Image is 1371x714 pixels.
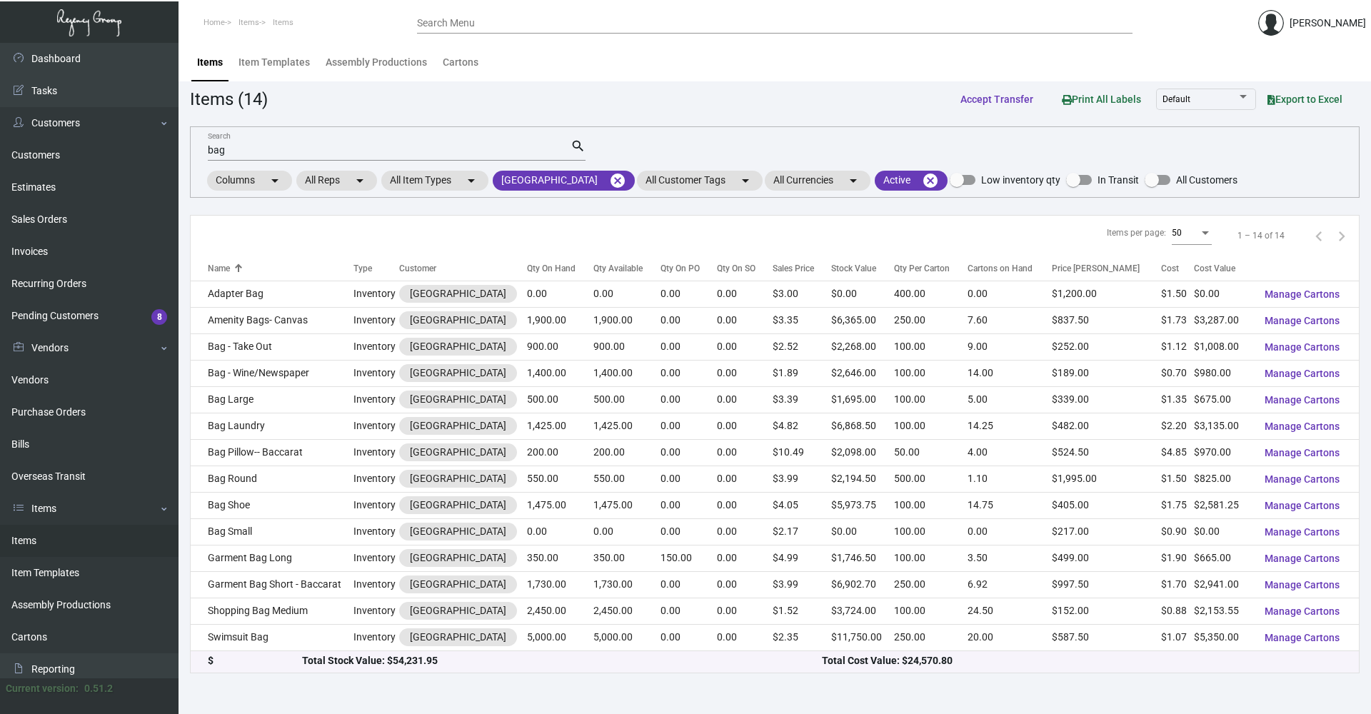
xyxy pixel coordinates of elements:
[1265,526,1340,538] span: Manage Cartons
[1161,360,1195,386] td: $0.70
[1052,598,1161,624] td: $152.00
[968,571,1052,598] td: 6.92
[527,518,593,545] td: 0.00
[527,262,593,275] div: Qty On Hand
[593,262,661,275] div: Qty Available
[353,281,399,307] td: Inventory
[1052,571,1161,598] td: $997.50
[1194,624,1252,650] td: $5,350.00
[410,339,506,354] div: [GEOGRAPHIC_DATA]
[381,171,488,191] mat-chip: All Item Types
[1194,333,1252,360] td: $1,008.00
[831,466,894,492] td: $2,194.50
[410,577,506,592] div: [GEOGRAPHIC_DATA]
[204,18,225,27] span: Home
[968,360,1052,386] td: 14.00
[1194,492,1252,518] td: $2,581.25
[353,386,399,413] td: Inventory
[1052,413,1161,439] td: $482.00
[831,518,894,545] td: $0.00
[191,281,353,307] td: Adapter Bag
[894,545,968,571] td: 100.00
[527,413,593,439] td: 1,425.00
[326,55,427,70] div: Assembly Productions
[831,281,894,307] td: $0.00
[1253,493,1351,518] button: Manage Cartons
[661,571,717,598] td: 0.00
[593,624,661,650] td: 5,000.00
[831,413,894,439] td: $6,868.50
[894,439,968,466] td: 50.00
[831,262,894,275] div: Stock Value
[1253,519,1351,545] button: Manage Cartons
[1253,466,1351,492] button: Manage Cartons
[661,413,717,439] td: 0.00
[1194,413,1252,439] td: $3,135.00
[831,439,894,466] td: $2,098.00
[353,545,399,571] td: Inventory
[894,307,968,333] td: 250.00
[1194,466,1252,492] td: $825.00
[593,518,661,545] td: 0.00
[353,439,399,466] td: Inventory
[968,598,1052,624] td: 24.50
[922,172,939,189] mat-icon: cancel
[1052,386,1161,413] td: $339.00
[968,281,1052,307] td: 0.00
[968,413,1052,439] td: 14.25
[822,653,1342,668] div: Total Cost Value: $24,570.80
[593,333,661,360] td: 900.00
[191,413,353,439] td: Bag Laundry
[831,262,876,275] div: Stock Value
[773,466,831,492] td: $3.99
[875,171,948,191] mat-chip: Active
[593,262,643,275] div: Qty Available
[1161,439,1195,466] td: $4.85
[773,545,831,571] td: $4.99
[661,466,717,492] td: 0.00
[1253,413,1351,439] button: Manage Cartons
[1253,440,1351,466] button: Manage Cartons
[208,262,230,275] div: Name
[443,55,478,70] div: Cartons
[1253,387,1351,413] button: Manage Cartons
[661,262,700,275] div: Qty On PO
[410,498,506,513] div: [GEOGRAPHIC_DATA]
[593,281,661,307] td: 0.00
[302,653,822,668] div: Total Stock Value: $54,231.95
[527,307,593,333] td: 1,900.00
[773,598,831,624] td: $1.52
[527,262,576,275] div: Qty On Hand
[968,386,1052,413] td: 5.00
[637,171,763,191] mat-chip: All Customer Tags
[593,545,661,571] td: 350.00
[1258,10,1284,36] img: admin@bootstrapmaster.com
[1253,545,1351,571] button: Manage Cartons
[717,360,773,386] td: 0.00
[1265,315,1340,326] span: Manage Cartons
[527,466,593,492] td: 550.00
[1253,361,1351,386] button: Manage Cartons
[410,550,506,565] div: [GEOGRAPHIC_DATA]
[266,172,283,189] mat-icon: arrow_drop_down
[894,333,968,360] td: 100.00
[968,624,1052,650] td: 20.00
[737,172,754,189] mat-icon: arrow_drop_down
[773,518,831,545] td: $2.17
[353,466,399,492] td: Inventory
[1161,262,1195,275] div: Cost
[609,172,626,189] mat-icon: cancel
[191,598,353,624] td: Shopping Bag Medium
[831,333,894,360] td: $2,268.00
[1194,386,1252,413] td: $675.00
[773,413,831,439] td: $4.82
[1265,288,1340,300] span: Manage Cartons
[661,281,717,307] td: 0.00
[1052,360,1161,386] td: $189.00
[1098,171,1139,188] span: In Transit
[527,360,593,386] td: 1,400.00
[968,466,1052,492] td: 1.10
[981,171,1060,188] span: Low inventory qty
[527,571,593,598] td: 1,730.00
[894,262,950,275] div: Qty Per Carton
